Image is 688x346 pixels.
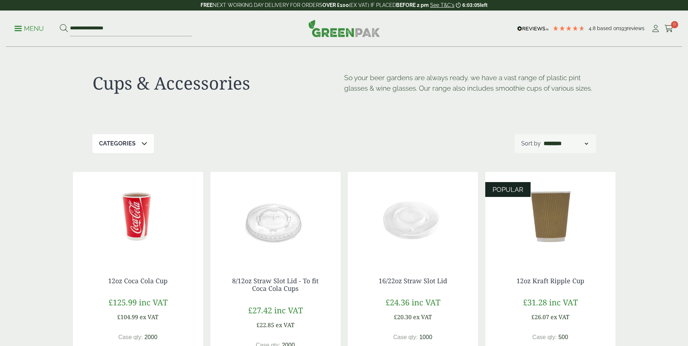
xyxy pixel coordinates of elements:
[493,186,523,193] span: POPULAR
[394,313,412,321] span: £20.30
[348,172,478,263] img: 16/22oz Straw Slot Coke Cup lid
[552,25,585,32] div: 4.8 Stars
[597,25,619,31] span: Based on
[651,25,660,32] i: My Account
[15,24,44,32] a: Menu
[379,276,447,285] a: 16/22oz Straw Slot Lid
[531,313,549,321] span: £26.07
[671,21,678,28] span: 0
[521,139,541,148] p: Sort by
[15,24,44,33] p: Menu
[322,2,349,8] strong: OVER £100
[344,73,596,94] p: So your beer gardens are always ready, we have a vast range of plastic pint glasses & wine glasse...
[99,139,136,148] p: Categories
[664,25,673,32] i: Cart
[117,313,138,321] span: £104.99
[232,276,318,293] a: 8/12oz Straw Slot Lid - To fit Coca Cola Cups
[92,73,344,94] h1: Cups & Accessories
[516,276,584,285] a: 12oz Kraft Ripple Cup
[485,172,615,263] img: 12oz Kraft Ripple Cup-0
[549,297,578,308] span: inc VAT
[413,313,432,321] span: ex VAT
[256,321,274,329] span: £22.85
[523,297,547,308] span: £31.28
[118,334,143,340] span: Case qty:
[430,2,454,8] a: See T&C's
[664,23,673,34] a: 0
[139,297,168,308] span: inc VAT
[619,25,627,31] span: 193
[480,2,487,8] span: left
[589,25,597,31] span: 4.8
[559,334,568,340] span: 500
[386,297,409,308] span: £24.36
[532,334,557,340] span: Case qty:
[462,2,480,8] span: 6:03:05
[210,172,341,263] img: 12oz straw slot coke cup lid
[201,2,213,8] strong: FREE
[140,313,158,321] span: ex VAT
[108,297,137,308] span: £125.99
[412,297,440,308] span: inc VAT
[144,334,157,340] span: 2000
[308,20,380,37] img: GreenPak Supplies
[396,2,429,8] strong: BEFORE 2 pm
[108,276,168,285] a: 12oz Coca Cola Cup
[542,139,589,148] select: Shop order
[276,321,294,329] span: ex VAT
[517,26,549,31] img: REVIEWS.io
[419,334,432,340] span: 1000
[274,305,303,316] span: inc VAT
[627,25,644,31] span: reviews
[248,305,272,316] span: £27.42
[393,334,418,340] span: Case qty:
[73,172,203,263] img: 12oz Coca Cola Cup with coke
[551,313,569,321] span: ex VAT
